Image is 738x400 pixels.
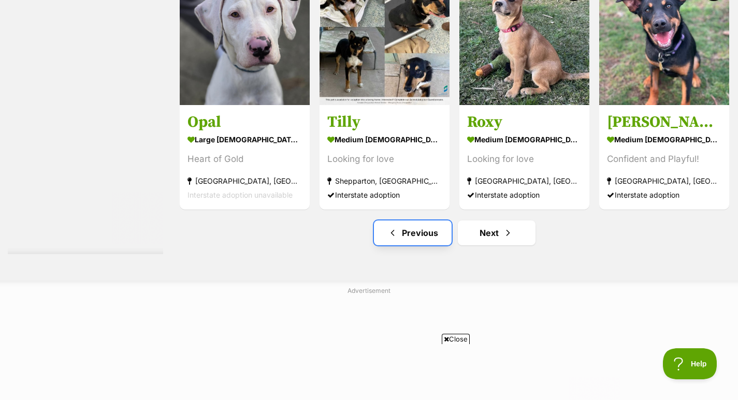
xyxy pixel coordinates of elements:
strong: large [DEMOGRAPHIC_DATA] Dog [187,132,302,147]
a: Opal large [DEMOGRAPHIC_DATA] Dog Heart of Gold [GEOGRAPHIC_DATA], [GEOGRAPHIC_DATA] Interstate a... [180,105,310,210]
strong: medium [DEMOGRAPHIC_DATA] Dog [467,132,582,147]
iframe: Advertisement [118,348,620,395]
a: Tilly medium [DEMOGRAPHIC_DATA] Dog Looking for love Shepparton, [GEOGRAPHIC_DATA] Interstate ado... [320,105,450,210]
div: Confident and Playful! [607,153,721,167]
iframe: Help Scout Beacon - Open [663,348,717,379]
span: Close [442,334,470,344]
a: Previous page [374,220,452,245]
h3: Roxy [467,113,582,132]
strong: medium [DEMOGRAPHIC_DATA] Dog [607,132,721,147]
a: Roxy medium [DEMOGRAPHIC_DATA] Dog Looking for love [GEOGRAPHIC_DATA], [GEOGRAPHIC_DATA] Intersta... [459,105,589,210]
h3: Opal [187,113,302,132]
strong: [GEOGRAPHIC_DATA], [GEOGRAPHIC_DATA] [607,174,721,188]
h3: [PERSON_NAME] [607,113,721,132]
div: Interstate adoption [327,188,442,202]
a: [PERSON_NAME] medium [DEMOGRAPHIC_DATA] Dog Confident and Playful! [GEOGRAPHIC_DATA], [GEOGRAPHIC... [599,105,729,210]
div: Heart of Gold [187,153,302,167]
div: Interstate adoption [607,188,721,202]
strong: Shepparton, [GEOGRAPHIC_DATA] [327,174,442,188]
div: Interstate adoption [467,188,582,202]
nav: Pagination [179,220,730,245]
h3: Tilly [327,113,442,132]
a: Next page [458,220,536,245]
div: Looking for love [327,153,442,167]
strong: [GEOGRAPHIC_DATA], [GEOGRAPHIC_DATA] [187,174,302,188]
strong: [GEOGRAPHIC_DATA], [GEOGRAPHIC_DATA] [467,174,582,188]
strong: medium [DEMOGRAPHIC_DATA] Dog [327,132,442,147]
span: Interstate adoption unavailable [187,191,293,200]
div: Looking for love [467,153,582,167]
